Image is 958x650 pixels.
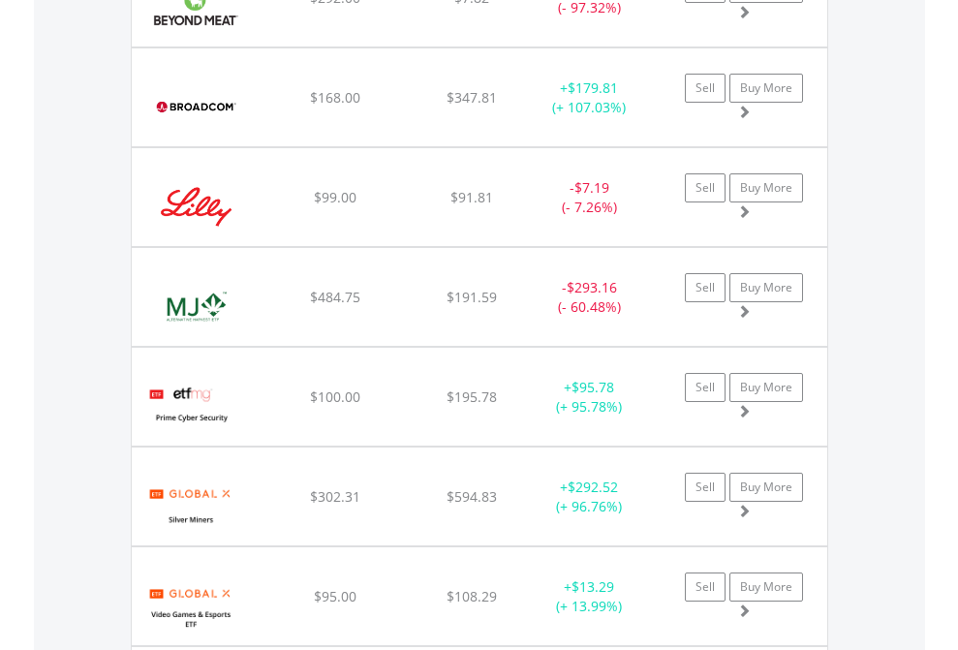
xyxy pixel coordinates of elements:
[529,178,650,217] div: - (- 7.26%)
[141,272,251,341] img: EQU.US.MJ.png
[529,278,650,317] div: - (- 60.48%)
[729,573,803,602] a: Buy More
[447,387,497,406] span: $195.78
[572,577,614,596] span: $13.29
[141,572,239,640] img: EQU.US.HERO.png
[685,373,726,402] a: Sell
[729,273,803,302] a: Buy More
[310,487,360,506] span: $302.31
[529,577,650,616] div: + (+ 13.99%)
[574,178,609,197] span: $7.19
[729,373,803,402] a: Buy More
[529,78,650,117] div: + (+ 107.03%)
[314,587,356,605] span: $95.00
[310,88,360,107] span: $168.00
[310,387,360,406] span: $100.00
[447,487,497,506] span: $594.83
[141,372,239,441] img: EQU.US.HACK.png
[729,173,803,202] a: Buy More
[685,573,726,602] a: Sell
[568,478,618,496] span: $292.52
[314,188,356,206] span: $99.00
[141,73,251,141] img: EQU.US.AVGO.png
[729,473,803,502] a: Buy More
[529,478,650,516] div: + (+ 96.76%)
[141,472,239,541] img: EQU.US.SIL.png
[729,74,803,103] a: Buy More
[685,273,726,302] a: Sell
[447,288,497,306] span: $191.59
[567,278,617,296] span: $293.16
[450,188,493,206] span: $91.81
[685,473,726,502] a: Sell
[529,378,650,417] div: + (+ 95.78%)
[568,78,618,97] span: $179.81
[447,587,497,605] span: $108.29
[685,173,726,202] a: Sell
[685,74,726,103] a: Sell
[572,378,614,396] span: $95.78
[310,288,360,306] span: $484.75
[447,88,497,107] span: $347.81
[141,172,251,241] img: EQU.US.LLY.png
